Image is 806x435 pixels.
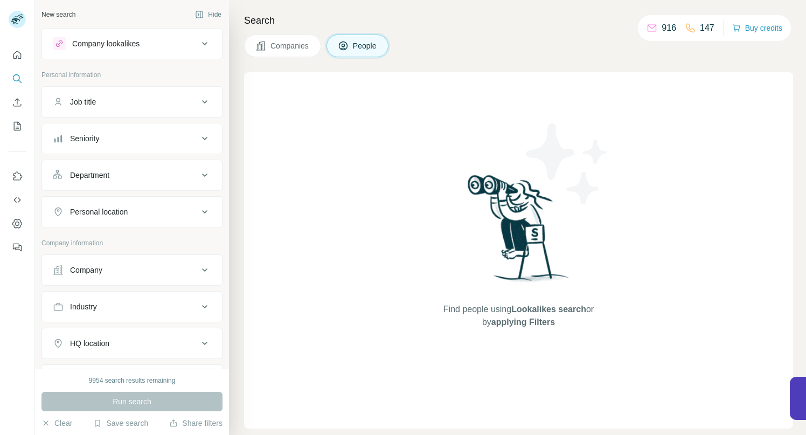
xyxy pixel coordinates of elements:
button: Dashboard [9,214,26,233]
div: Job title [70,96,96,107]
img: Surfe Illustration - Woman searching with binoculars [463,172,575,292]
div: Company lookalikes [72,38,140,49]
button: Use Surfe API [9,190,26,210]
button: Department [42,162,222,188]
p: Company information [41,238,223,248]
div: Department [70,170,109,181]
span: Lookalikes search [511,305,586,314]
button: Use Surfe on LinkedIn [9,167,26,186]
button: Seniority [42,126,222,151]
button: Feedback [9,238,26,257]
button: Share filters [169,418,223,429]
button: HQ location [42,330,222,356]
span: Find people using or by [432,303,604,329]
button: Industry [42,294,222,320]
button: Company lookalikes [42,31,222,57]
div: 9954 search results remaining [89,376,176,385]
p: 916 [662,22,676,34]
span: applying Filters [491,317,555,327]
div: Company [70,265,102,275]
button: Search [9,69,26,88]
div: HQ location [70,338,109,349]
span: People [353,40,378,51]
button: Buy credits [732,20,782,36]
button: Company [42,257,222,283]
button: Annual revenue ($) [42,367,222,393]
div: Seniority [70,133,99,144]
span: Companies [270,40,310,51]
div: Industry [70,301,97,312]
button: Save search [93,418,148,429]
div: New search [41,10,75,19]
h4: Search [244,13,793,28]
img: Surfe Illustration - Stars [519,115,616,212]
p: 147 [700,22,714,34]
button: My lists [9,116,26,136]
div: Personal location [70,206,128,217]
button: Job title [42,89,222,115]
button: Hide [187,6,229,23]
button: Clear [41,418,72,429]
p: Personal information [41,70,223,80]
button: Enrich CSV [9,93,26,112]
button: Personal location [42,199,222,225]
button: Quick start [9,45,26,65]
